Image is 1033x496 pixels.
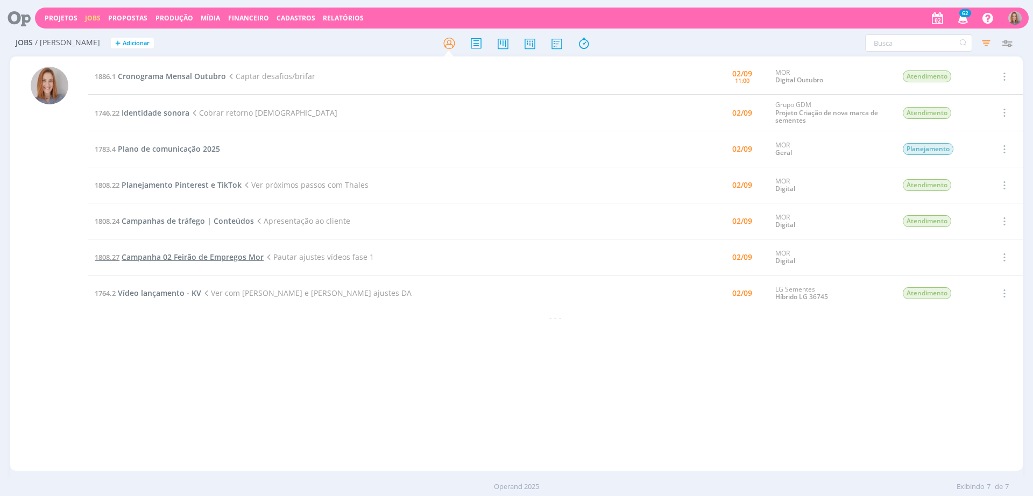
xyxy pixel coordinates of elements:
button: A [1008,9,1022,27]
button: Propostas [105,14,151,23]
span: Exibindo [957,481,985,492]
span: 1808.27 [95,252,119,262]
span: Plano de comunicação 2025 [118,144,220,154]
a: 1808.24Campanhas de tráfego | Conteúdos [95,216,254,226]
span: Campanha 02 Feirão de Empregos Mor [122,252,264,262]
button: Financeiro [225,14,272,23]
span: Cronograma Mensal Outubro [118,71,226,81]
div: 02/09 [732,253,752,261]
span: Atendimento [903,107,951,119]
span: Captar desafios/brifar [226,71,315,81]
span: 7 [987,481,990,492]
button: Jobs [82,14,104,23]
span: 62 [959,9,971,17]
span: Jobs [16,38,33,47]
span: 1764.2 [95,288,116,298]
span: Apresentação ao cliente [254,216,350,226]
div: 02/09 [732,217,752,225]
a: 1808.27Campanha 02 Feirão de Empregos Mor [95,252,264,262]
div: 02/09 [732,109,752,117]
span: 1808.24 [95,216,119,226]
span: / [PERSON_NAME] [35,38,100,47]
input: Busca [865,34,972,52]
div: 02/09 [732,145,752,153]
div: LG Sementes [775,286,886,301]
span: 7 [1005,481,1009,492]
a: Digital [775,220,795,229]
span: 1746.22 [95,108,119,118]
a: 1783.4Plano de comunicação 2025 [95,144,220,154]
button: Produção [152,14,196,23]
button: Projetos [41,14,81,23]
div: MOR [775,214,886,229]
span: Planejamento Pinterest e TikTok [122,180,242,190]
a: Projetos [45,13,77,23]
span: 1886.1 [95,72,116,81]
a: Produção [155,13,193,23]
div: MOR [775,141,886,157]
button: +Adicionar [111,38,154,49]
span: Vídeo lançamento - KV [118,288,201,298]
span: de [995,481,1003,492]
a: 1886.1Cronograma Mensal Outubro [95,71,226,81]
span: Atendimento [903,179,951,191]
span: 1783.4 [95,144,116,154]
a: 1808.22Planejamento Pinterest e TikTok [95,180,242,190]
span: Planejamento [903,143,953,155]
span: Cadastros [277,13,315,23]
div: 02/09 [732,181,752,189]
span: Ver com [PERSON_NAME] e [PERSON_NAME] ajustes DA [201,288,412,298]
a: 1764.2Vídeo lançamento - KV [95,288,201,298]
button: 62 [951,9,973,28]
span: Propostas [108,13,147,23]
span: Atendimento [903,287,951,299]
div: MOR [775,69,886,84]
a: 1746.22Identidade sonora [95,108,189,118]
a: Relatórios [323,13,364,23]
div: 02/09 [732,289,752,297]
a: Geral [775,148,792,157]
img: A [31,67,68,104]
div: Grupo GDM [775,101,886,124]
a: Digital [775,256,795,265]
a: Digital [775,184,795,193]
span: Atendimento [903,215,951,227]
a: Financeiro [228,13,269,23]
button: Relatórios [320,14,367,23]
a: Jobs [85,13,101,23]
button: Cadastros [273,14,319,23]
span: Atendimento [903,70,951,82]
span: 1808.22 [95,180,119,190]
div: 11:00 [735,77,749,83]
span: Pautar ajustes vídeos fase 1 [264,252,374,262]
div: 02/09 [732,70,752,77]
img: A [1008,11,1022,25]
button: Mídia [197,14,223,23]
div: MOR [775,250,886,265]
span: Cobrar retorno [DEMOGRAPHIC_DATA] [189,108,337,118]
a: Híbrido LG 36745 [775,292,828,301]
div: - - - [88,311,1023,323]
a: Digital Outubro [775,75,823,84]
div: MOR [775,178,886,193]
span: Ver próximos passos com Thales [242,180,369,190]
a: Projeto Criação de nova marca de sementes [775,108,878,125]
span: Identidade sonora [122,108,189,118]
span: Campanhas de tráfego | Conteúdos [122,216,254,226]
span: Adicionar [123,40,150,47]
span: + [115,38,121,49]
a: Mídia [201,13,220,23]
